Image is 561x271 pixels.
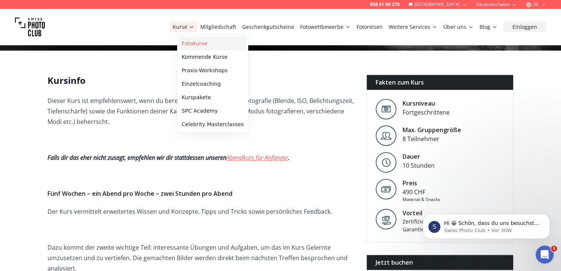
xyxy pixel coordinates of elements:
img: Level [376,152,397,173]
button: Blog [477,22,500,32]
div: Vorteil [403,208,466,217]
a: Mitgliedschaft [200,23,236,31]
button: Einloggen [503,22,546,32]
button: Mitgliedschaft [197,22,239,32]
em: Falls dir das eher nicht zusagt, empfehlen wir dir stattdessen unseren . [47,153,290,162]
a: Fotowettbewerbe [300,23,351,31]
a: Geschenkgutscheine [242,23,294,31]
img: Level [376,125,397,146]
a: Abendkurs für Anfänger [226,153,288,162]
div: 10 Stunden [403,161,435,170]
div: Max. Gruppengröße [403,125,461,134]
a: SPC Academy [179,104,247,118]
button: Fotowettbewerbe [297,22,354,32]
div: 8 Teilnehmer [403,134,461,143]
a: Fotokurse [179,37,247,50]
span: 1 [551,246,557,252]
a: 058 51 00 270 [370,1,400,7]
button: Kurse [170,22,197,32]
a: Praxis-Workshops [179,64,247,77]
div: 490 CHF [403,188,440,197]
iframe: Intercom live chat [536,246,554,264]
img: Level [376,99,397,119]
a: Kurspakete [179,91,247,104]
strong: Fünf Wochen – ein Abend pro Woche – zwei Stunden pro Abend [47,189,232,198]
p: Der Kurs vermittelt erweitertes Wissen und Konzepte, Tipps und Tricks sowie persönliches Feedback. [47,206,354,217]
button: Über uns [440,22,477,32]
a: Kurse [173,23,194,31]
a: Weitere Services [389,23,437,31]
button: Weitere Services [386,22,440,32]
a: Blog [480,23,497,31]
div: Material & Snacks [403,197,440,203]
div: Fakten zum Kurs [367,75,514,90]
a: Fotoreisen [357,23,383,31]
a: Kommende Kurse [179,50,247,64]
img: Preis [376,179,397,200]
a: Über uns [443,23,474,31]
a: Celebrity Masterclasses [179,118,247,131]
h2: Kursinfo [47,74,354,86]
button: Geschenkgutscheine [239,22,297,32]
div: Preis [403,179,440,188]
div: Jetzt buchen [367,255,514,270]
a: Einzelcoaching [179,77,247,91]
div: Kursniveau [403,99,450,108]
iframe: Intercom notifications Nachricht [411,198,561,251]
div: Dauer [403,152,435,161]
p: Dieser Kurs ist empfehlenswert, wenn du bereits die Grundlagen der Fotografie (Blende, ISO, Belic... [47,95,354,127]
button: Fotoreisen [354,22,386,32]
img: Vorteil [376,208,397,229]
img: Swiss photo club [15,12,45,42]
div: Fortgeschrittene [403,108,450,117]
div: Zertifiziert, Geld-zurück-Garantie [403,217,466,233]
